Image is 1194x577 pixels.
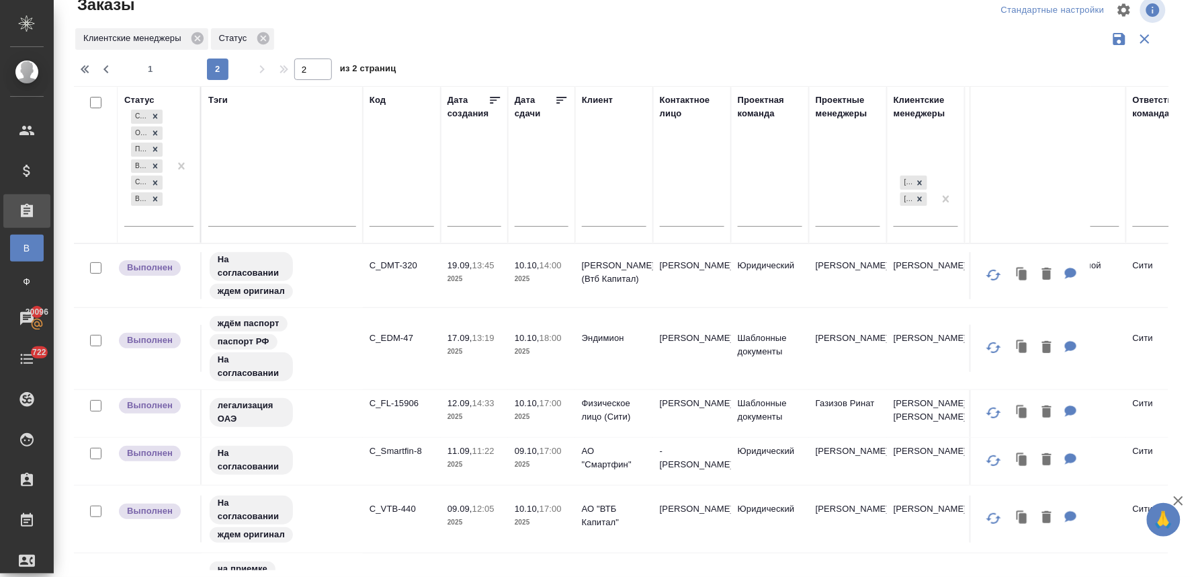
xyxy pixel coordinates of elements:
[809,438,887,485] td: [PERSON_NAME]
[127,447,173,460] p: Выполнен
[118,445,194,463] div: Выставляет ПМ после сдачи и проведения начислений. Последний этап для ПМа
[515,260,540,270] p: 10.10,
[731,390,809,437] td: Шаблонные документы
[130,125,164,142] div: Создан, Ожидание предоплаты, Подтвержден, В работе, Сдан без статистики, Выполнен
[370,502,434,516] p: C_VTB-440
[582,445,646,471] p: АО "Смартфин"
[900,176,912,190] div: [PERSON_NAME]
[131,126,148,141] div: Ожидание предоплаты
[809,390,887,437] td: Газизов Ринат
[582,93,613,107] div: Клиент
[582,259,646,286] p: [PERSON_NAME] (Втб Капитал)
[447,272,501,286] p: 2025
[10,235,44,262] a: В
[540,333,562,343] p: 18:00
[582,332,646,345] p: Эндимион
[370,93,386,107] div: Код
[515,504,540,514] p: 10.10,
[978,397,1010,429] button: Обновить
[340,61,396,80] span: из 2 страниц
[218,528,285,541] p: ждем оригинал
[447,516,501,529] p: 2025
[131,192,148,206] div: Выполнен
[208,93,228,107] div: Тэги
[887,390,965,437] td: [PERSON_NAME], [PERSON_NAME]
[472,398,495,408] p: 14:33
[965,496,1126,543] td: (Т2) ООО "Трактат24"
[809,252,887,299] td: [PERSON_NAME]
[894,93,958,120] div: Клиентские менеджеры
[515,458,568,471] p: 2025
[978,332,1010,364] button: Обновить
[582,397,646,424] p: Физическое лицо (Сити)
[10,268,44,295] a: Ф
[1035,447,1058,474] button: Удалить
[978,259,1010,291] button: Обновить
[17,275,37,288] span: Ф
[124,93,155,107] div: Статус
[816,93,880,120] div: Проектные менеджеры
[118,259,194,277] div: Выставляет ПМ после сдачи и проведения начислений. Последний этап для ПМа
[1010,504,1035,532] button: Клонировать
[1132,26,1158,52] button: Сбросить фильтры
[140,59,161,80] button: 1
[515,345,568,358] p: 2025
[208,315,356,383] div: ждём паспорт, паспорт РФ, На согласовании
[900,192,912,206] div: [PERSON_NAME]
[130,191,164,208] div: Создан, Ожидание предоплаты, Подтвержден, В работе, Сдан без статистики, Выполнен
[1035,399,1058,426] button: Удалить
[3,342,50,376] a: 722
[131,110,148,124] div: Создан
[515,516,568,529] p: 2025
[447,260,472,270] p: 19.09,
[218,447,285,473] p: На согласовании
[1010,447,1035,474] button: Клонировать
[208,397,356,428] div: легализация ОАЭ
[540,260,562,270] p: 14:00
[731,325,809,372] td: Шаблонные документы
[3,302,50,336] a: 20096
[370,445,434,458] p: C_Smartfin-8
[653,252,731,299] td: [PERSON_NAME]
[75,28,208,50] div: Клиентские менеджеры
[131,143,148,157] div: Подтвержден
[127,334,173,347] p: Выполнен
[887,325,965,372] td: [PERSON_NAME]
[211,28,274,50] div: Статус
[1107,26,1132,52] button: Сохранить фильтры
[1035,334,1058,362] button: Удалить
[131,176,148,190] div: Сдан без статистики
[131,159,148,174] div: В работе
[218,562,267,576] p: на приемке
[447,446,472,456] p: 11.09,
[370,332,434,345] p: C_EDM-47
[24,346,54,359] span: 722
[447,398,472,408] p: 12.09,
[218,335,269,348] p: паспорт РФ
[809,325,887,372] td: [PERSON_NAME]
[130,141,164,158] div: Создан, Ожидание предоплаты, Подтвержден, В работе, Сдан без статистики, Выполнен
[447,410,501,424] p: 2025
[540,504,562,514] p: 17:00
[887,496,965,543] td: [PERSON_NAME]
[447,93,488,120] div: Дата создания
[447,345,501,358] p: 2025
[515,93,555,120] div: Дата сдачи
[130,174,164,191] div: Создан, Ожидание предоплаты, Подтвержден, В работе, Сдан без статистики, Выполнен
[653,390,731,437] td: [PERSON_NAME]
[447,458,501,471] p: 2025
[965,390,1126,437] td: (МБ) ООО "Монблан"
[208,445,356,476] div: На согласовании
[887,252,965,299] td: [PERSON_NAME]
[653,496,731,543] td: [PERSON_NAME]
[219,32,252,45] p: Статус
[1010,334,1035,362] button: Клонировать
[660,93,724,120] div: Контактное лицо
[130,158,164,175] div: Создан, Ожидание предоплаты, Подтвержден, В работе, Сдан без статистики, Выполнен
[472,446,495,456] p: 11:22
[515,446,540,456] p: 09.10,
[653,325,731,372] td: [PERSON_NAME]
[370,259,434,272] p: C_DMT-320
[540,398,562,408] p: 17:00
[472,260,495,270] p: 13:45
